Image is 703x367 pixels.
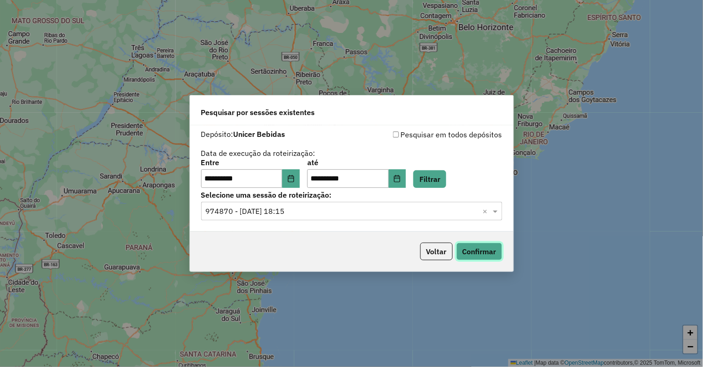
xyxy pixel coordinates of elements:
[456,243,502,260] button: Confirmar
[234,129,285,139] strong: Unicer Bebidas
[413,170,446,188] button: Filtrar
[201,189,502,200] label: Selecione uma sessão de roteirização:
[389,169,406,188] button: Choose Date
[483,206,491,217] span: Clear all
[420,243,453,260] button: Voltar
[201,107,315,118] span: Pesquisar por sessões existentes
[307,157,406,168] label: até
[282,169,300,188] button: Choose Date
[201,157,300,168] label: Entre
[352,129,502,140] div: Pesquisar em todos depósitos
[201,148,316,159] label: Data de execução da roteirização:
[201,129,285,140] label: Depósito:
